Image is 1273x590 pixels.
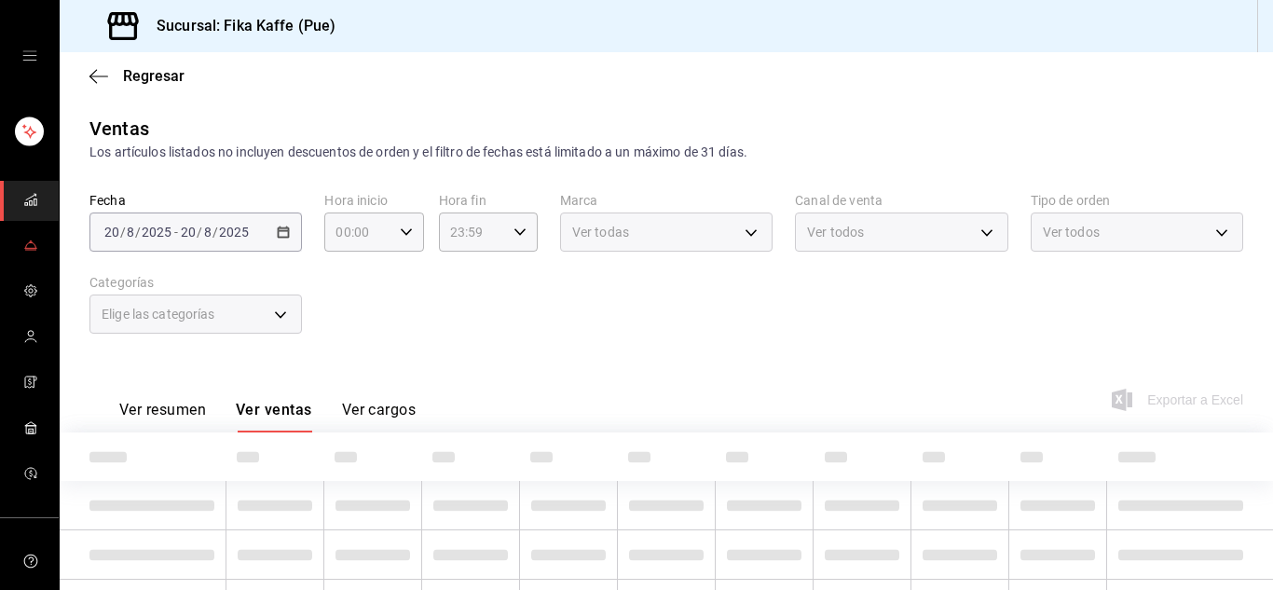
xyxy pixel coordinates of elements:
label: Fecha [89,194,302,207]
input: -- [203,225,212,240]
label: Hora inicio [324,194,423,207]
div: Ventas [89,115,149,143]
button: Ver cargos [342,401,417,432]
span: Ver todas [572,223,629,241]
span: Ver todos [807,223,864,241]
label: Hora fin [439,194,538,207]
span: - [174,225,178,240]
span: Elige las categorías [102,305,215,323]
div: Los artículos listados no incluyen descuentos de orden y el filtro de fechas está limitado a un m... [89,143,1243,162]
span: / [212,225,218,240]
button: open drawer [22,48,37,63]
span: Regresar [123,67,185,85]
input: ---- [141,225,172,240]
span: / [135,225,141,240]
span: Ver todos [1043,223,1100,241]
span: / [120,225,126,240]
button: Ver resumen [119,401,206,432]
label: Categorías [89,276,302,289]
label: Tipo de orden [1031,194,1243,207]
label: Marca [560,194,773,207]
button: Regresar [89,67,185,85]
input: -- [103,225,120,240]
button: Ver ventas [236,401,312,432]
input: ---- [218,225,250,240]
span: / [197,225,202,240]
input: -- [180,225,197,240]
h3: Sucursal: Fika Kaffe (Pue) [142,15,335,37]
div: navigation tabs [119,401,416,432]
label: Canal de venta [795,194,1007,207]
input: -- [126,225,135,240]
